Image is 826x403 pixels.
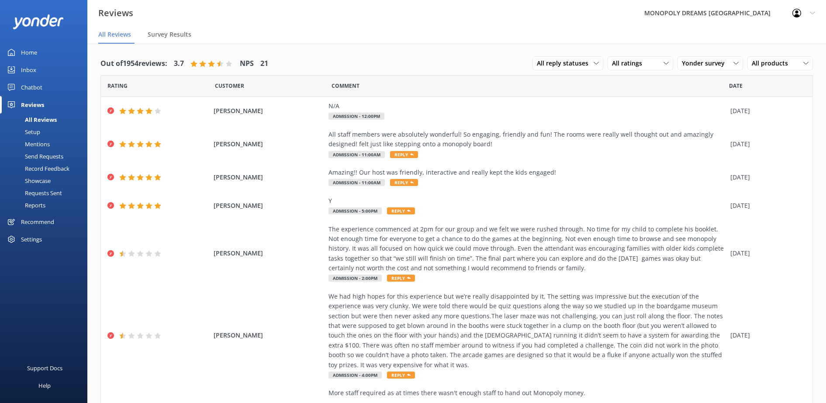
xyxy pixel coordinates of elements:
[5,150,87,162] a: Send Requests
[328,372,382,379] span: Admission - 4:00pm
[21,213,54,231] div: Recommend
[328,168,726,177] div: Amazing!! Our host was friendly, interactive and really kept the kids engaged!
[21,96,44,114] div: Reviews
[260,58,268,69] h4: 21
[328,207,382,214] span: Admission - 5:00pm
[328,224,726,273] div: The experience commenced at 2pm for our group and we felt we were rushed through. No time for my ...
[214,139,324,149] span: [PERSON_NAME]
[5,114,87,126] a: All Reviews
[27,359,62,377] div: Support Docs
[240,58,254,69] h4: NPS
[21,79,42,96] div: Chatbot
[328,196,726,206] div: Y
[5,126,87,138] a: Setup
[730,201,802,210] div: [DATE]
[752,59,793,68] span: All products
[328,292,726,370] div: We had high hopes for this experience but we’re really disappointed by it. The setting was impres...
[682,59,730,68] span: Yonder survey
[21,44,37,61] div: Home
[328,275,382,282] span: Admission - 2:00pm
[537,59,594,68] span: All reply statuses
[5,150,63,162] div: Send Requests
[5,187,62,199] div: Requests Sent
[214,248,324,258] span: [PERSON_NAME]
[387,207,415,214] span: Reply
[328,101,726,111] div: N/A
[387,275,415,282] span: Reply
[100,58,167,69] h4: Out of 1954 reviews:
[5,199,87,211] a: Reports
[730,248,802,258] div: [DATE]
[214,201,324,210] span: [PERSON_NAME]
[21,61,36,79] div: Inbox
[328,130,726,149] div: All staff members were absolutely wonderful! So engaging, friendly and fun! The rooms were really...
[390,151,418,158] span: Reply
[21,231,42,248] div: Settings
[5,175,87,187] a: Showcase
[5,175,51,187] div: Showcase
[5,199,45,211] div: Reports
[5,138,50,150] div: Mentions
[214,172,324,182] span: [PERSON_NAME]
[730,172,802,182] div: [DATE]
[5,138,87,150] a: Mentions
[38,377,51,394] div: Help
[5,187,87,199] a: Requests Sent
[107,82,128,90] span: Date
[328,151,385,158] span: Admission - 11:00am
[729,82,743,90] span: Date
[5,114,57,126] div: All Reviews
[215,82,244,90] span: Date
[332,82,359,90] span: Question
[328,113,384,120] span: Admission - 12:00pm
[174,58,184,69] h4: 3.7
[730,139,802,149] div: [DATE]
[214,331,324,340] span: [PERSON_NAME]
[730,106,802,116] div: [DATE]
[5,162,69,175] div: Record Feedback
[5,162,87,175] a: Record Feedback
[98,30,131,39] span: All Reviews
[214,106,324,116] span: [PERSON_NAME]
[328,179,385,186] span: Admission - 11:00am
[13,14,63,29] img: yonder-white-logo.png
[148,30,191,39] span: Survey Results
[730,331,802,340] div: [DATE]
[612,59,647,68] span: All ratings
[387,372,415,379] span: Reply
[390,179,418,186] span: Reply
[98,6,133,20] h3: Reviews
[5,126,40,138] div: Setup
